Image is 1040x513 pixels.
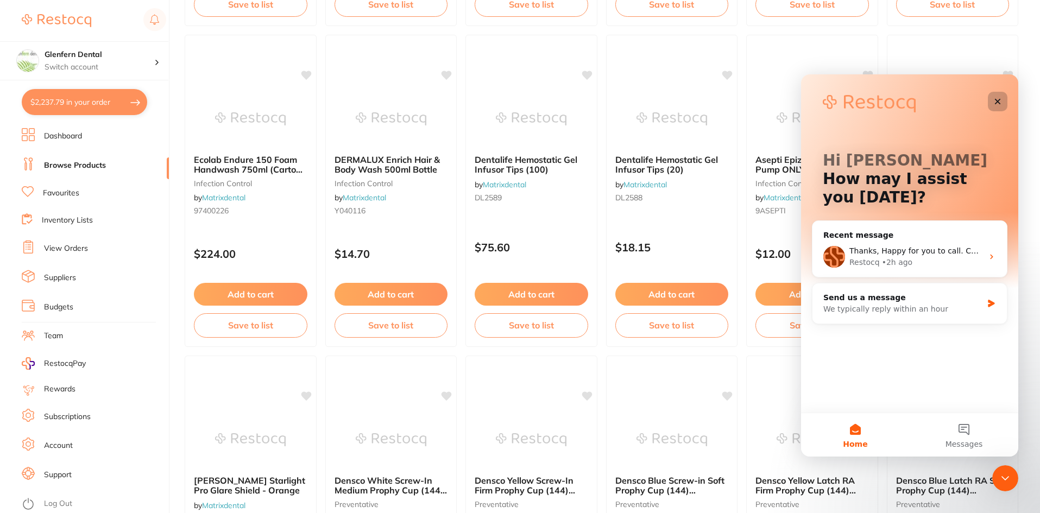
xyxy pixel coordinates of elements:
iframe: Intercom live chat [801,74,1018,457]
b: Densco Blue Latch RA Soft Prophy Cup (144) Webbed, Natural Rubber [896,476,1010,496]
button: Save to list [475,313,588,337]
img: Restocq Logo [22,14,91,27]
span: Asepti Epizyme Bottle Pump ONLY [755,154,846,175]
b: Asepti Epizyme Bottle Pump ONLY [755,155,869,175]
small: infection control [755,179,869,188]
span: Densco White Screw-In Medium Prophy Cup (144) Webbed, Natural Rubber [335,475,447,506]
a: Log Out [44,498,72,509]
a: Restocq Logo [22,8,91,33]
img: Ecolab Endure 150 Foam Handwash 750ml (Carton of 6) [215,92,286,146]
img: Dentalife Hemostatic Gel Infusor Tips (100) [496,92,566,146]
button: Add to cart [475,283,588,306]
img: Dentalife Hemostatic Gel Infusor Tips (20) [636,92,707,146]
span: RestocqPay [44,358,86,369]
button: $2,237.79 in your order [22,89,147,115]
a: Browse Products [44,160,106,171]
p: $75.60 [475,241,588,254]
span: Dentalife Hemostatic Gel Infusor Tips (100) [475,154,577,175]
iframe: Intercom live chat [992,465,1018,491]
a: Dashboard [44,131,82,142]
p: $224.00 [194,248,307,260]
p: $18.15 [615,241,729,254]
span: Densco Blue Screw-in Soft Prophy Cup (144) Webbed, Natural Rubber [615,475,724,506]
small: preventative [335,500,448,509]
span: by [335,193,386,202]
b: Ecolab Endure 150 Foam Handwash 750ml (Carton of 6) [194,155,307,175]
p: $14.70 [335,248,448,260]
b: Densco Yellow Latch RA Firm Prophy Cup (144) Webbed, Natural Rubber [755,476,869,496]
span: Ecolab Endure 150 Foam Handwash 750ml (Carton of 6) [194,154,302,185]
span: 97400226 [194,206,229,216]
span: Densco Blue Latch RA Soft Prophy Cup (144) Webbed, Natural Rubber [896,475,1006,506]
a: Matrixdental [202,193,245,202]
span: by [194,193,245,202]
small: infection control [194,179,307,188]
small: preventative [615,500,729,509]
a: Rewards [44,384,75,395]
span: DL2589 [475,193,502,202]
img: Glenfern Dental [17,50,39,72]
button: Save to list [335,313,448,337]
a: Matrixdental [343,193,386,202]
a: Inventory Lists [42,215,93,226]
a: Matrixdental [483,180,526,189]
span: Dentalife Hemostatic Gel Infusor Tips (20) [615,154,718,175]
a: Favourites [43,188,79,199]
img: DERMALUX Enrich Hair & Body Wash 500ml Bottle [356,92,426,146]
b: DERMALUX Enrich Hair & Body Wash 500ml Bottle [335,155,448,175]
a: Matrixdental [764,193,807,202]
button: Add to cart [335,283,448,306]
span: by [475,180,526,189]
img: Asepti Epizyme Bottle Pump ONLY [777,92,847,146]
a: Support [44,470,72,480]
a: RestocqPay [22,357,86,370]
button: Save to list [755,313,869,337]
b: Densco Yellow Screw-In Firm Prophy Cup (144) Webbed, Natural Rubber [475,476,588,496]
a: Account [44,440,73,451]
small: preventative [755,500,869,509]
span: DERMALUX Enrich Hair & Body Wash 500ml Bottle [335,154,440,175]
a: View Orders [44,243,88,254]
img: Densco Blue Screw-in Soft Prophy Cup (144) Webbed, Natural Rubber [636,413,707,467]
small: infection control [335,179,448,188]
p: $12.00 [755,248,869,260]
img: Densco White Screw-In Medium Prophy Cup (144) Webbed, Natural Rubber [356,413,426,467]
img: Densco Yellow Screw-In Firm Prophy Cup (144) Webbed, Natural Rubber [496,413,566,467]
img: Densco Yellow Latch RA Firm Prophy Cup (144) Webbed, Natural Rubber [777,413,847,467]
button: Log Out [22,496,166,513]
span: Y040116 [335,206,365,216]
span: by [615,180,667,189]
a: Subscriptions [44,411,91,422]
small: preventative [475,500,588,509]
small: preventative [896,500,1010,509]
span: DL2588 [615,193,642,202]
img: Kulzer Starlight Pro Glare Shield - Orange [215,413,286,467]
span: Densco Yellow Latch RA Firm Prophy Cup (144) Webbed, Natural Rubber [755,475,859,506]
b: Kulzer Starlight Pro Glare Shield - Orange [194,476,307,496]
b: Dentalife Hemostatic Gel Infusor Tips (20) [615,155,729,175]
button: Save to list [615,313,729,337]
span: by [194,501,245,510]
span: by [755,193,807,202]
a: Budgets [44,302,73,313]
a: Matrixdental [623,180,667,189]
a: Matrixdental [202,501,245,510]
h4: Glenfern Dental [45,49,154,60]
span: Densco Yellow Screw-In Firm Prophy Cup (144) Webbed, Natural Rubber [475,475,578,506]
button: Add to cart [194,283,307,306]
